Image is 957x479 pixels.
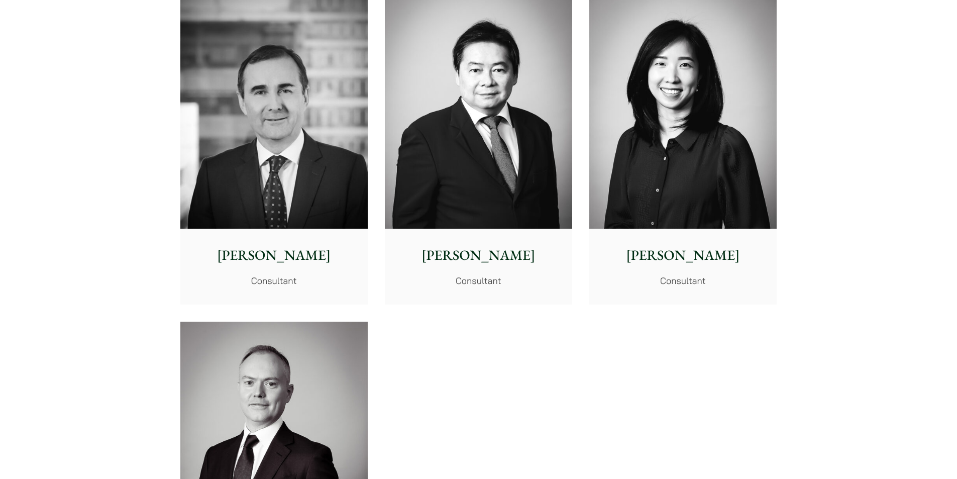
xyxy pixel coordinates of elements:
p: Consultant [188,274,360,288]
p: [PERSON_NAME] [597,245,769,266]
p: Consultant [597,274,769,288]
p: Consultant [393,274,564,288]
p: [PERSON_NAME] [188,245,360,266]
p: [PERSON_NAME] [393,245,564,266]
